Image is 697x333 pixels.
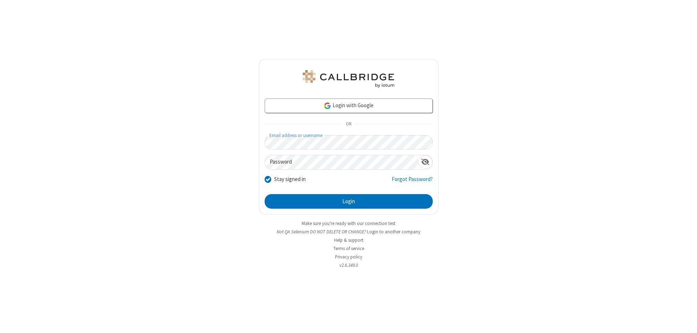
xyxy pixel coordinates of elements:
span: OR [343,119,354,129]
img: google-icon.png [323,102,331,110]
button: Login [265,194,433,209]
a: Forgot Password? [392,175,433,189]
button: Login to another company [367,228,420,235]
li: v2.6.349.0 [259,262,439,269]
a: Privacy policy [335,254,362,260]
a: Terms of service [333,245,364,252]
a: Make sure you're ready with our connection test [302,220,395,226]
input: Password [265,155,418,169]
div: Show password [418,155,432,169]
li: Not QA Selenium DO NOT DELETE OR CHANGE? [259,228,439,235]
input: Email address or username [265,135,433,149]
a: Login with Google [265,99,433,113]
img: QA Selenium DO NOT DELETE OR CHANGE [301,70,396,88]
a: Help & support [334,237,363,243]
label: Stay signed in [274,175,306,184]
